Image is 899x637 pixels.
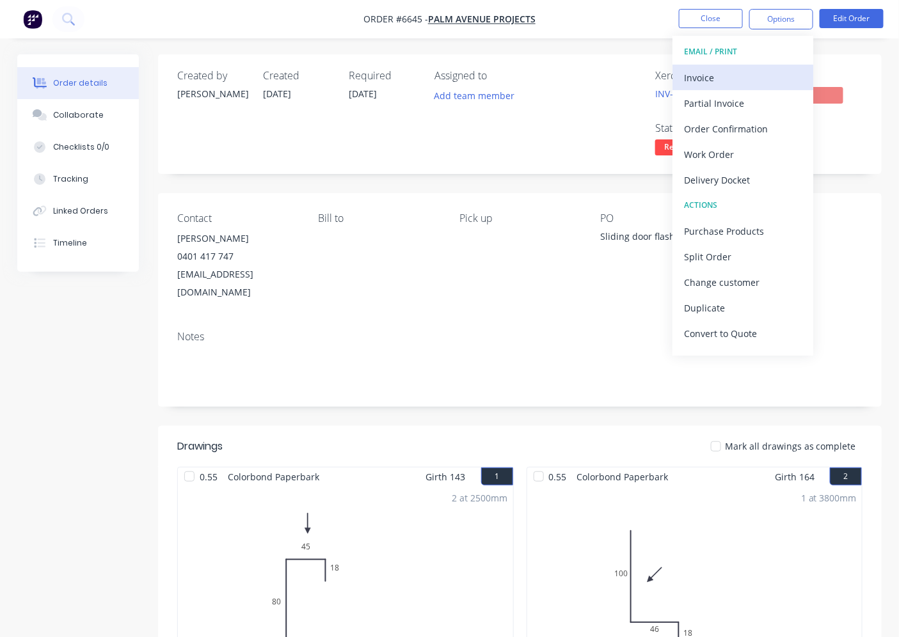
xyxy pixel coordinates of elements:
button: 2 [830,468,862,485]
div: Sliding door flashings [601,230,722,248]
div: Convert to Quote [684,324,802,343]
button: Tracking [17,163,139,195]
button: Work Order [672,141,813,167]
a: Palm Avenue Projects [428,13,536,26]
span: [DATE] [263,88,291,100]
div: 0401 417 747 [177,248,298,265]
button: Options [749,9,813,29]
span: Girth 143 [426,468,466,486]
div: Drawings [177,439,223,454]
a: INV-12127 [655,88,699,100]
button: Convert to Quote [672,320,813,346]
div: ACTIONS [684,197,802,214]
button: Partial Invoice [672,90,813,116]
div: [EMAIL_ADDRESS][DOMAIN_NAME] [177,265,298,301]
div: Assigned to [434,70,562,82]
div: Notes [177,331,863,343]
div: Order details [53,77,107,89]
div: Split Order [684,248,802,266]
div: Xero Order # [655,70,751,82]
button: Order details [17,67,139,99]
button: Purchase Products [672,218,813,244]
button: 1 [481,468,513,485]
div: Timeline [53,237,87,249]
div: Tracking [53,173,88,185]
div: Change customer [684,273,802,292]
button: Archive [672,346,813,372]
button: Edit Order [820,9,884,28]
div: Invoiced [767,70,863,82]
button: Invoice [672,65,813,90]
button: Duplicate [672,295,813,320]
button: Collaborate [17,99,139,131]
div: Checklists 0/0 [53,141,109,153]
button: Close [679,9,743,28]
div: 1 at 3800mm [801,491,857,505]
div: Partial Invoice [684,94,802,113]
div: Contact [177,212,298,224]
div: [PERSON_NAME]0401 417 747[EMAIL_ADDRESS][DOMAIN_NAME] [177,230,298,301]
button: EMAIL / PRINT [672,39,813,65]
div: Duplicate [684,299,802,317]
span: [DATE] [349,88,377,100]
div: Required [349,70,419,82]
div: 2 at 2500mm [452,491,508,505]
div: [PERSON_NAME] [177,87,248,100]
button: Order Confirmation [672,116,813,141]
span: 0.55 [544,468,572,486]
div: Archive [684,350,802,368]
div: PO [601,212,722,224]
div: Collaborate [53,109,104,121]
div: EMAIL / PRINT [684,43,802,60]
div: Work Order [684,145,802,164]
div: Pick up [459,212,580,224]
button: Ready for Pick ... [655,139,732,159]
div: Invoice [684,68,802,87]
button: Add team member [434,87,521,104]
button: Split Order [672,244,813,269]
span: Colorbond Paperbark [223,468,324,486]
div: Created by [177,70,248,82]
div: Order Confirmation [684,120,802,138]
span: Ready for Pick ... [655,139,732,155]
span: Order #6645 - [363,13,428,26]
span: Mark all drawings as complete [725,439,856,453]
div: Status [655,122,751,134]
button: Add team member [427,87,521,104]
span: Colorbond Paperbark [572,468,674,486]
div: Purchase Products [684,222,802,240]
button: Timeline [17,227,139,259]
button: Checklists 0/0 [17,131,139,163]
button: ACTIONS [672,193,813,218]
div: [PERSON_NAME] [177,230,298,248]
button: Delivery Docket [672,167,813,193]
span: 0.55 [195,468,223,486]
button: Change customer [672,269,813,295]
span: Girth 164 [775,468,815,486]
button: Linked Orders [17,195,139,227]
div: Created [263,70,333,82]
div: Linked Orders [53,205,108,217]
div: Delivery Docket [684,171,802,189]
img: Factory [23,10,42,29]
div: Bill to [319,212,440,224]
